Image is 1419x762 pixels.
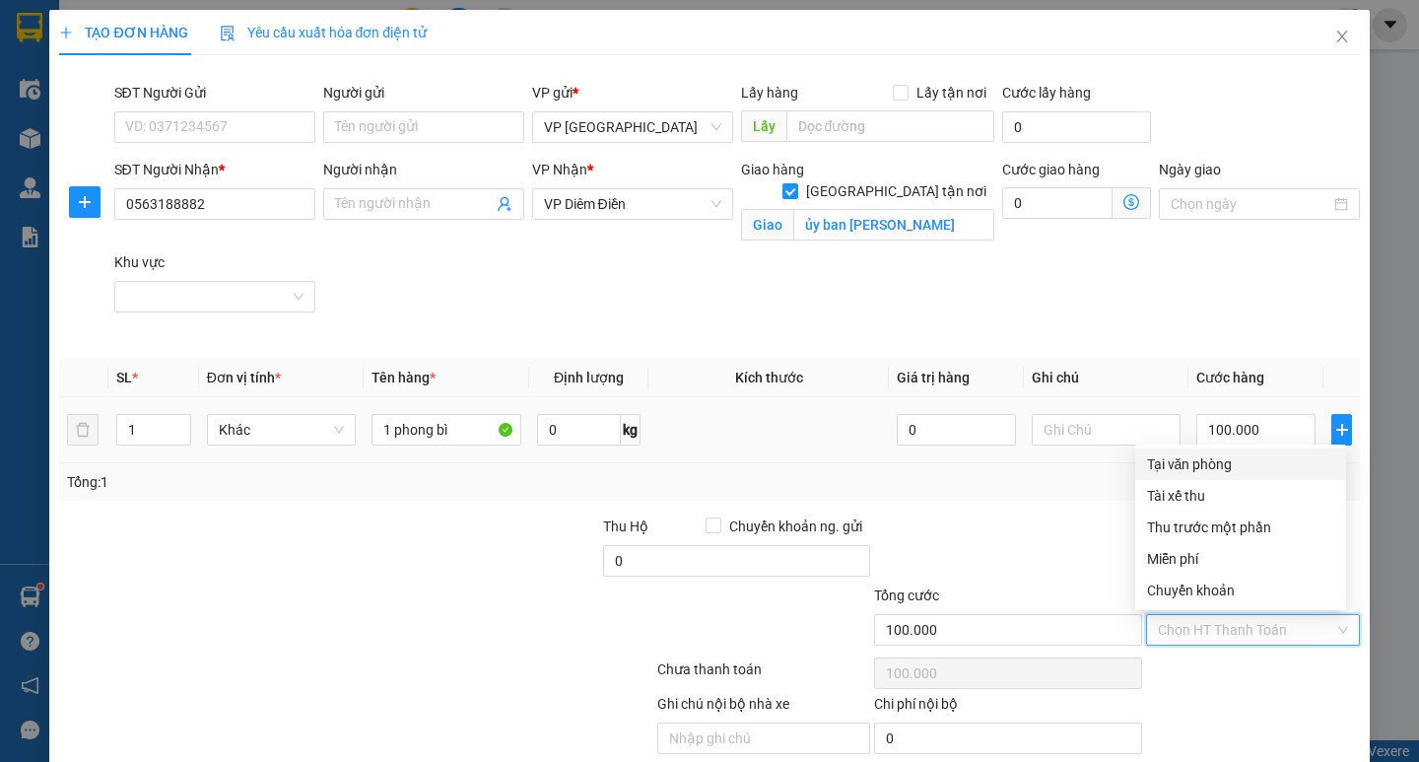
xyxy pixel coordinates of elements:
[1159,162,1221,177] label: Ngày giao
[1002,111,1151,143] input: Cước lấy hàng
[874,693,1142,723] div: Chi phí nội bộ
[219,415,344,445] span: Khác
[207,370,281,385] span: Đơn vị tính
[532,82,733,104] div: VP gửi
[1331,414,1351,446] button: plus
[793,209,994,241] input: Giao tận nơi
[67,471,549,493] div: Tổng: 1
[1002,85,1091,101] label: Cước lấy hàng
[220,26,236,41] img: icon
[1334,29,1350,44] span: close
[741,110,786,142] span: Lấy
[532,162,587,177] span: VP Nhận
[220,25,428,40] span: Yêu cầu xuất hóa đơn điện tử
[874,588,939,603] span: Tổng cước
[554,370,624,385] span: Định lượng
[897,414,1016,446] input: 0
[1147,580,1334,601] div: Chuyển khoản
[1196,370,1264,385] span: Cước hàng
[1024,359,1188,397] th: Ghi chú
[372,370,436,385] span: Tên hàng
[323,82,524,104] div: Người gửi
[323,159,524,180] div: Người nhận
[897,370,970,385] span: Giá trị hàng
[655,658,873,693] div: Chưa thanh toán
[544,189,721,219] span: VP Diêm Điền
[1032,414,1181,446] input: Ghi Chú
[69,186,101,218] button: plus
[909,82,994,104] span: Lấy tận nơi
[1332,422,1350,438] span: plus
[497,196,512,212] span: user-add
[1123,194,1139,210] span: dollar-circle
[798,180,994,202] span: [GEOGRAPHIC_DATA] tận nơi
[621,414,641,446] span: kg
[1002,187,1113,219] input: Cước giao hàng
[114,82,315,104] div: SĐT Người Gửi
[59,26,73,39] span: plus
[1147,517,1334,538] div: Thu trước một phần
[114,159,315,180] div: SĐT Người Nhận
[735,370,803,385] span: Kích thước
[786,110,994,142] input: Dọc đường
[116,370,132,385] span: SL
[1315,10,1370,65] button: Close
[721,516,870,537] span: Chuyển khoản ng. gửi
[70,194,100,210] span: plus
[59,25,187,40] span: TẠO ĐƠN HÀNG
[603,519,648,534] span: Thu Hộ
[1147,548,1334,570] div: Miễn phí
[372,414,520,446] input: VD: Bàn, Ghế
[741,85,798,101] span: Lấy hàng
[657,693,871,723] div: Ghi chú nội bộ nhà xe
[544,112,721,142] span: VP Yên Sở
[741,162,804,177] span: Giao hàng
[1002,162,1100,177] label: Cước giao hàng
[657,723,871,754] input: Nhập ghi chú
[114,251,315,273] div: Khu vực
[1171,193,1330,215] input: Ngày giao
[1147,453,1334,475] div: Tại văn phòng
[1147,485,1334,507] div: Tài xế thu
[741,209,793,241] span: Giao
[67,414,99,446] button: delete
